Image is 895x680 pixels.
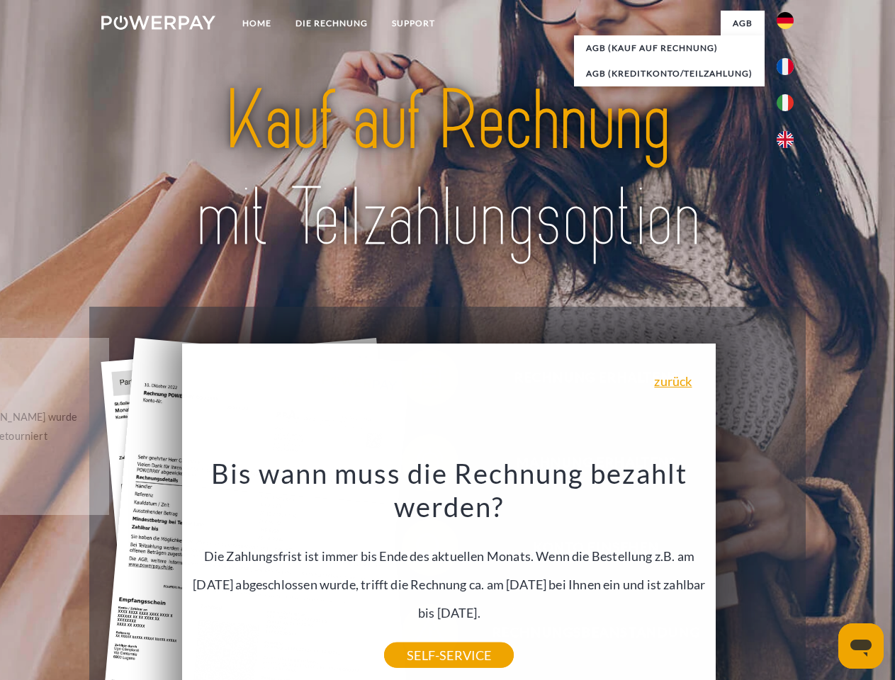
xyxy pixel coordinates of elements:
[721,11,765,36] a: agb
[654,375,692,387] a: zurück
[380,11,447,36] a: SUPPORT
[777,131,794,148] img: en
[384,642,514,668] a: SELF-SERVICE
[191,456,708,655] div: Die Zahlungsfrist ist immer bis Ende des aktuellen Monats. Wenn die Bestellung z.B. am [DATE] abg...
[777,58,794,75] img: fr
[777,94,794,111] img: it
[230,11,283,36] a: Home
[191,456,708,524] h3: Bis wann muss die Rechnung bezahlt werden?
[838,623,884,669] iframe: Schaltfläche zum Öffnen des Messaging-Fensters
[574,35,765,61] a: AGB (Kauf auf Rechnung)
[574,61,765,86] a: AGB (Kreditkonto/Teilzahlung)
[101,16,215,30] img: logo-powerpay-white.svg
[283,11,380,36] a: DIE RECHNUNG
[777,12,794,29] img: de
[135,68,760,271] img: title-powerpay_de.svg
